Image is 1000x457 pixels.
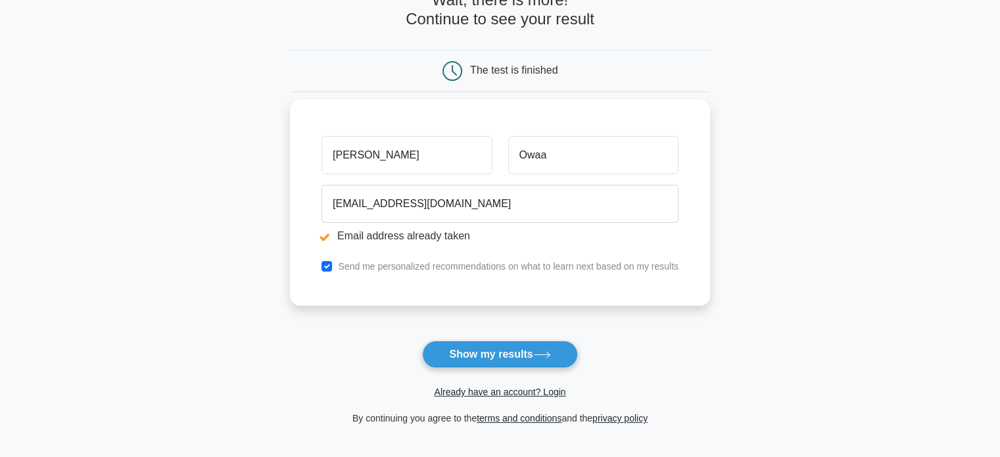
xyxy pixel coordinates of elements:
input: First name [321,136,492,174]
a: privacy policy [592,413,648,423]
input: Email [321,185,679,223]
div: The test is finished [470,64,558,76]
a: Already have an account? Login [434,387,565,397]
li: Email address already taken [321,228,679,244]
div: By continuing you agree to the and the [282,410,718,426]
a: terms and conditions [477,413,561,423]
input: Last name [508,136,679,174]
label: Send me personalized recommendations on what to learn next based on my results [338,261,679,272]
button: Show my results [422,341,577,368]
